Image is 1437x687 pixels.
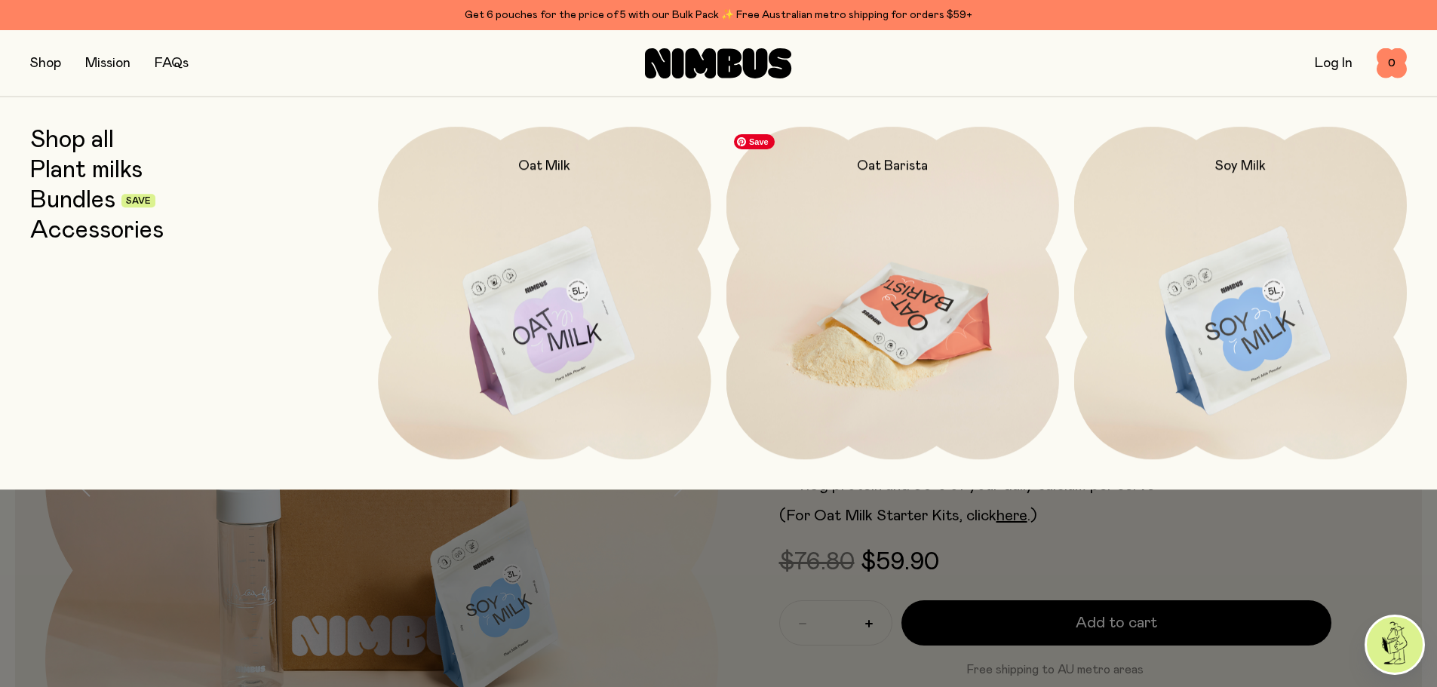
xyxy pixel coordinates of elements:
[126,197,151,206] span: Save
[30,127,114,154] a: Shop all
[155,57,189,70] a: FAQs
[30,6,1407,24] div: Get 6 pouches for the price of 5 with our Bulk Pack ✨ Free Australian metro shipping for orders $59+
[85,57,130,70] a: Mission
[30,187,115,214] a: Bundles
[1074,127,1407,459] a: Soy Milk
[1315,57,1353,70] a: Log In
[857,157,928,175] h2: Oat Barista
[726,127,1059,459] a: Oat Barista
[1377,48,1407,78] button: 0
[30,157,143,184] a: Plant milks
[734,134,775,149] span: Save
[1215,157,1266,175] h2: Soy Milk
[378,127,711,459] a: Oat Milk
[30,217,164,244] a: Accessories
[518,157,570,175] h2: Oat Milk
[1367,617,1423,673] img: agent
